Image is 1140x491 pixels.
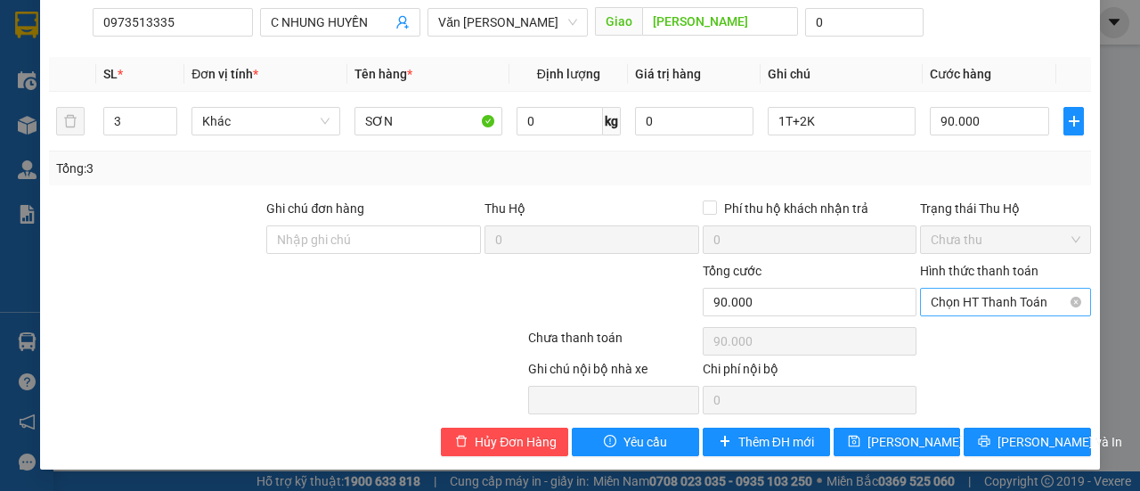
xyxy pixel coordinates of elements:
span: Phí thu hộ khách nhận trả [717,199,875,218]
th: Ghi chú [761,57,923,92]
div: Ghi chú nội bộ nhà xe [528,359,699,386]
span: Định lượng [537,67,600,81]
span: exclamation-circle [604,435,616,449]
button: plus [1063,107,1084,135]
span: Yêu cầu [623,432,667,452]
span: Thêm ĐH mới [738,432,814,452]
input: Ghi chú đơn hàng [266,225,481,254]
span: delete [455,435,468,449]
input: Dọc đường [642,7,797,36]
button: deleteHủy Đơn Hàng [441,428,568,456]
span: Chọn HT Thanh Toán [931,289,1080,315]
span: plus [719,435,731,449]
button: exclamation-circleYêu cầu [572,428,699,456]
span: SL [103,67,118,81]
input: Cước giao hàng [805,8,924,37]
input: Ghi Chú [768,107,916,135]
span: save [848,435,860,449]
span: kg [603,107,621,135]
label: Hình thức thanh toán [920,264,1038,278]
span: Hủy Đơn Hàng [475,432,557,452]
button: save[PERSON_NAME] đổi [834,428,961,456]
span: user-add [395,15,410,29]
span: Chưa thu [931,226,1080,253]
span: [PERSON_NAME] đổi [867,432,982,452]
button: printer[PERSON_NAME] và In [964,428,1091,456]
div: Chưa thanh toán [526,328,701,359]
span: Tổng cước [703,264,761,278]
label: Ghi chú đơn hàng [266,201,364,216]
span: Giao [595,7,642,36]
span: plus [1064,114,1083,128]
span: Giá trị hàng [635,67,701,81]
span: Đơn vị tính [191,67,258,81]
input: VD: Bàn, Ghế [354,107,502,135]
span: Thu Hộ [484,201,525,216]
h2: QPKQRNQV [10,103,143,133]
button: plusThêm ĐH mới [703,428,830,456]
h1: Giao dọc đường [94,103,427,226]
span: printer [978,435,990,449]
span: close-circle [1071,297,1081,307]
button: delete [56,107,85,135]
span: Khác [202,108,329,135]
span: [PERSON_NAME] và In [997,432,1122,452]
div: Trạng thái Thu Hộ [920,199,1091,218]
b: [PERSON_NAME] [108,42,300,71]
span: Văn phòng Lệ Thủy [438,9,577,36]
span: Tên hàng [354,67,412,81]
div: Chi phí nội bộ [703,359,917,386]
div: Tổng: 3 [56,159,442,178]
span: Cước hàng [930,67,991,81]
